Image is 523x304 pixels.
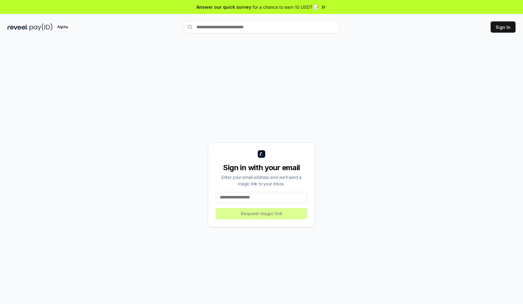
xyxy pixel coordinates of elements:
[216,163,307,173] div: Sign in with your email
[196,4,251,10] span: Answer our quick survey
[252,4,319,10] span: for a chance to earn 10 USDT 📝
[7,23,28,31] img: reveel_dark
[54,23,71,31] div: Alpha
[30,23,53,31] img: pay_id
[258,150,265,158] img: logo_small
[491,21,516,33] button: Sign In
[216,174,307,187] div: Enter your email address and we’ll send a magic link to your inbox.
